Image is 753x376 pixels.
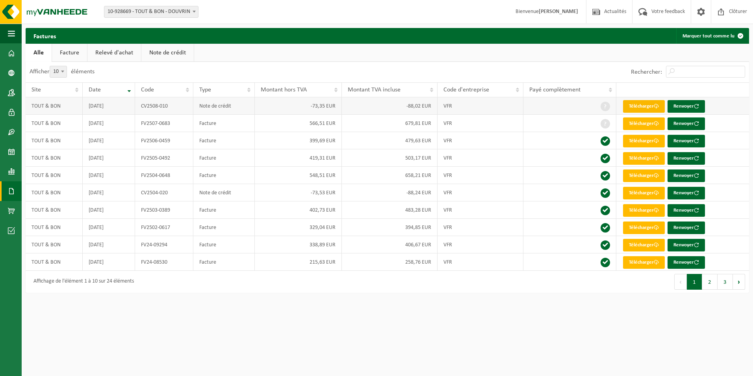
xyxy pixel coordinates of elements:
td: 406,67 EUR [342,236,438,253]
span: Montant hors TVA [261,87,307,93]
td: [DATE] [83,132,135,149]
td: 419,31 EUR [255,149,341,167]
td: VFR [438,132,523,149]
td: TOUT & BON [26,184,83,201]
span: Code [141,87,154,93]
strong: [PERSON_NAME] [539,9,578,15]
span: 10-928669 - TOUT & BON - DOUVRIN [104,6,198,17]
td: 394,85 EUR [342,219,438,236]
td: [DATE] [83,167,135,184]
td: 658,21 EUR [342,167,438,184]
a: Télécharger [623,256,665,269]
button: Renvoyer [668,239,705,251]
button: Renvoyer [668,117,705,130]
td: Note de crédit [193,97,255,115]
a: Télécharger [623,222,665,234]
td: TOUT & BON [26,167,83,184]
td: VFR [438,149,523,167]
td: Facture [193,167,255,184]
td: Facture [193,149,255,167]
span: Type [199,87,211,93]
td: -73,35 EUR [255,97,341,115]
span: Montant TVA incluse [348,87,401,93]
td: FV2507-0683 [135,115,193,132]
td: [DATE] [83,201,135,219]
a: Télécharger [623,239,665,251]
td: 679,81 EUR [342,115,438,132]
a: Facture [52,44,87,62]
button: Renvoyer [668,100,705,113]
td: -88,02 EUR [342,97,438,115]
td: VFR [438,184,523,201]
button: Renvoyer [668,152,705,165]
label: Rechercher: [631,69,662,75]
button: Renvoyer [668,222,705,234]
a: Télécharger [623,187,665,199]
button: Renvoyer [668,204,705,217]
td: 399,69 EUR [255,132,341,149]
td: Facture [193,115,255,132]
span: 10 [50,66,67,77]
td: VFR [438,253,523,271]
a: Relevé d'achat [87,44,141,62]
button: 3 [718,274,733,290]
td: FV2506-0459 [135,132,193,149]
td: TOUT & BON [26,97,83,115]
td: VFR [438,219,523,236]
td: 338,89 EUR [255,236,341,253]
td: Facture [193,132,255,149]
a: Télécharger [623,169,665,182]
td: VFR [438,115,523,132]
td: [DATE] [83,219,135,236]
td: Note de crédit [193,184,255,201]
a: Télécharger [623,135,665,147]
span: Payé complètement [529,87,581,93]
span: Site [32,87,41,93]
td: FV2502-0617 [135,219,193,236]
td: 548,51 EUR [255,167,341,184]
td: VFR [438,201,523,219]
h2: Factures [26,28,64,43]
td: 258,76 EUR [342,253,438,271]
div: Affichage de l'élément 1 à 10 sur 24 éléments [30,275,134,289]
td: 329,04 EUR [255,219,341,236]
a: Télécharger [623,152,665,165]
td: Facture [193,219,255,236]
td: FV2505-0492 [135,149,193,167]
button: 2 [702,274,718,290]
a: Note de crédit [141,44,194,62]
td: TOUT & BON [26,236,83,253]
a: Télécharger [623,117,665,130]
td: [DATE] [83,115,135,132]
button: Renvoyer [668,135,705,147]
td: [DATE] [83,253,135,271]
button: Previous [674,274,687,290]
button: 1 [687,274,702,290]
td: TOUT & BON [26,132,83,149]
a: Télécharger [623,204,665,217]
td: 479,63 EUR [342,132,438,149]
label: Afficher éléments [30,69,95,75]
td: [DATE] [83,184,135,201]
button: Marquer tout comme lu [676,28,748,44]
td: TOUT & BON [26,115,83,132]
td: [DATE] [83,97,135,115]
td: TOUT & BON [26,253,83,271]
td: [DATE] [83,236,135,253]
button: Renvoyer [668,256,705,269]
span: 10-928669 - TOUT & BON - DOUVRIN [104,6,198,18]
td: 566,51 EUR [255,115,341,132]
td: VFR [438,236,523,253]
td: TOUT & BON [26,149,83,167]
span: Date [89,87,101,93]
a: Alle [26,44,52,62]
button: Renvoyer [668,187,705,199]
button: Renvoyer [668,169,705,182]
td: [DATE] [83,149,135,167]
td: CV2508-010 [135,97,193,115]
a: Télécharger [623,100,665,113]
td: Facture [193,201,255,219]
td: Facture [193,253,255,271]
td: 503,17 EUR [342,149,438,167]
button: Next [733,274,745,290]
